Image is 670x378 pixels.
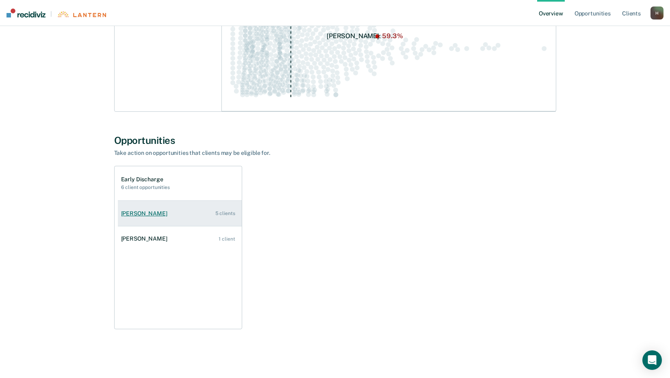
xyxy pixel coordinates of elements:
a: [PERSON_NAME] 5 clients [118,202,242,225]
a: | [7,9,106,17]
img: Lantern [57,11,106,17]
a: [PERSON_NAME] 1 client [118,227,242,250]
div: [PERSON_NAME] [121,235,171,242]
div: Take action on opportunities that clients may be eligible for. [114,150,399,156]
h2: 6 client opportunities [121,185,170,190]
div: Open Intercom Messenger [642,350,662,370]
h1: Early Discharge [121,176,170,183]
div: [PERSON_NAME] [121,210,171,217]
button: H [650,7,663,20]
div: Opportunities [114,135,556,146]
img: Recidiviz [7,9,46,17]
span: | [46,11,57,17]
div: 5 clients [215,211,235,216]
div: 1 client [219,236,235,242]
